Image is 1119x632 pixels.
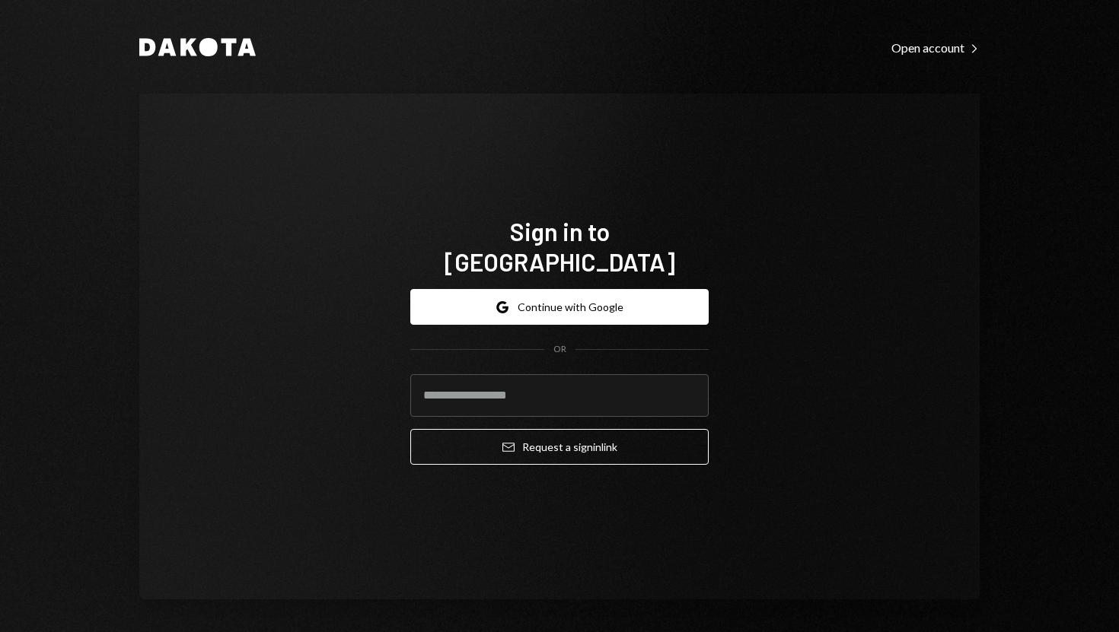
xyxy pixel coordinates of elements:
[891,39,980,56] a: Open account
[410,216,709,277] h1: Sign in to [GEOGRAPHIC_DATA]
[410,429,709,465] button: Request a signinlink
[410,289,709,325] button: Continue with Google
[553,343,566,356] div: OR
[891,40,980,56] div: Open account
